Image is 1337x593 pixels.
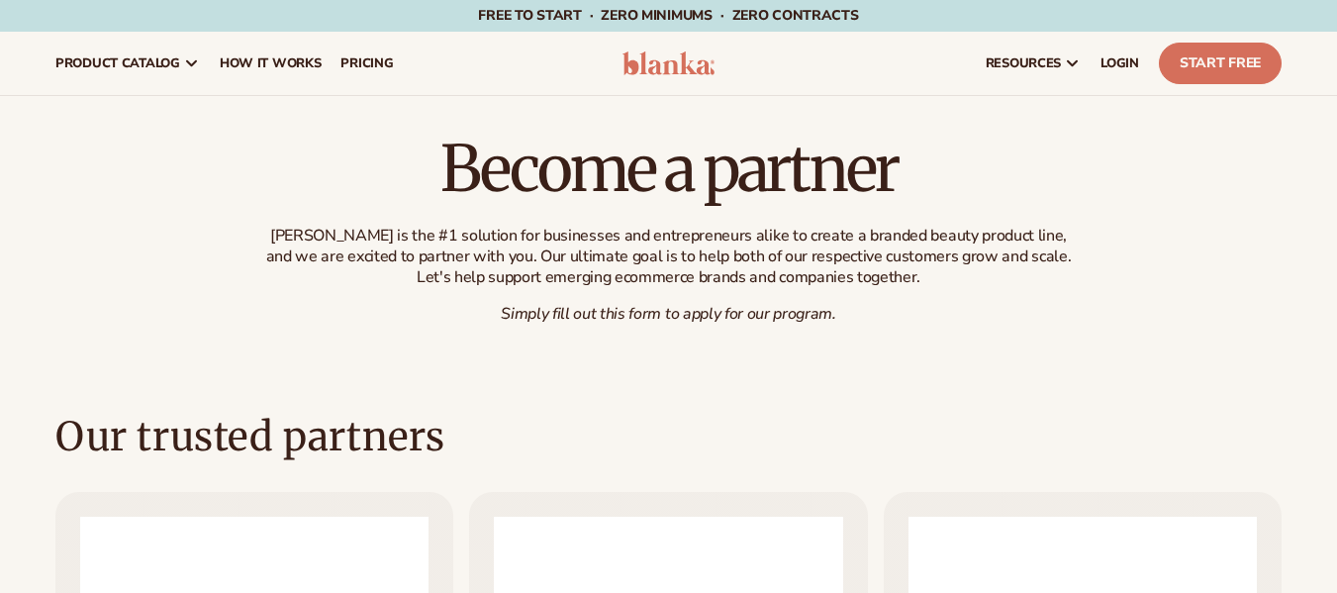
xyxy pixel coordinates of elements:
a: Start Free [1159,43,1282,84]
h2: Our trusted partners [55,411,445,462]
a: resources [976,32,1091,95]
a: pricing [331,32,403,95]
a: LOGIN [1091,32,1149,95]
p: [PERSON_NAME] is the #1 solution for businesses and entrepreneurs alike to create a branded beaut... [258,226,1080,287]
em: Simply fill out this form to apply for our program. [501,303,836,325]
span: Free to start · ZERO minimums · ZERO contracts [478,6,858,25]
span: LOGIN [1100,55,1139,71]
span: How It Works [220,55,322,71]
a: product catalog [46,32,210,95]
span: pricing [340,55,393,71]
span: product catalog [55,55,180,71]
a: How It Works [210,32,332,95]
h1: Become a partner [258,136,1080,202]
img: logo [622,51,716,75]
span: resources [986,55,1061,71]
